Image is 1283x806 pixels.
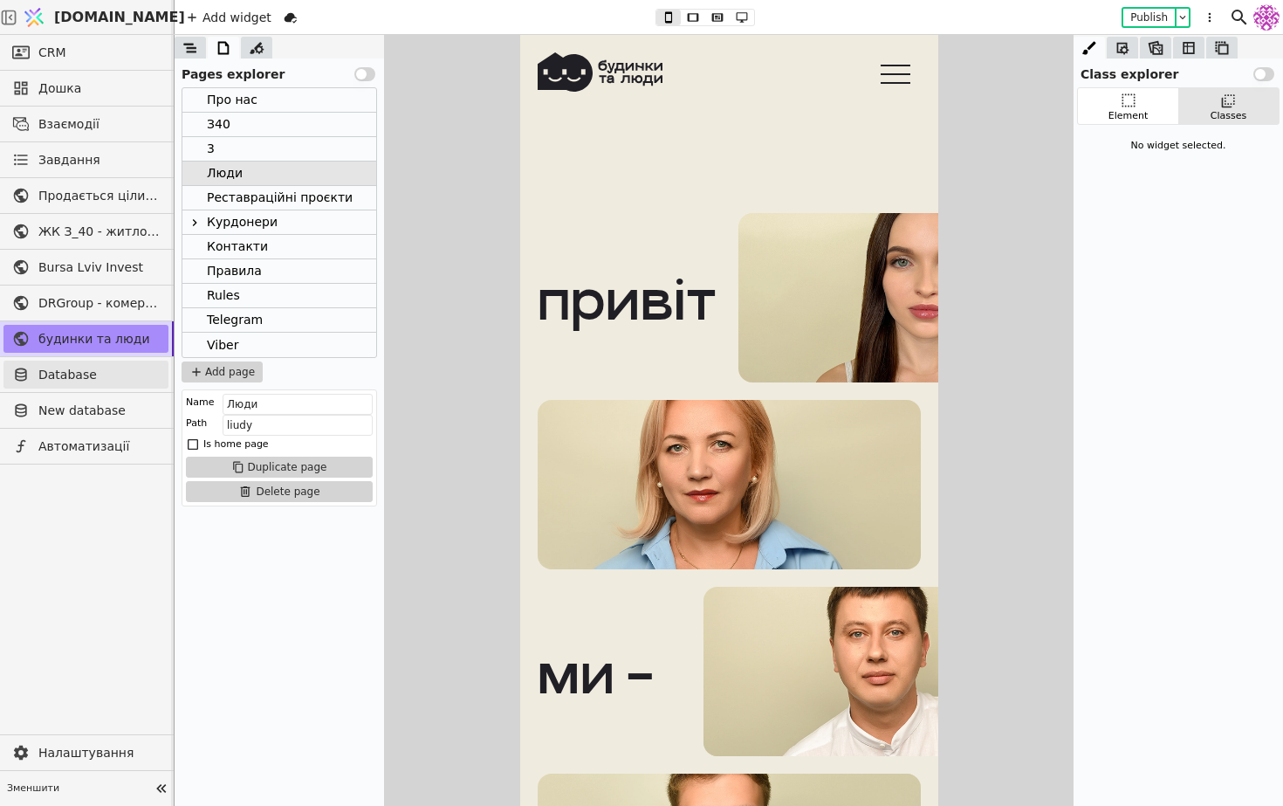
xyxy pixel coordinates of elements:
[182,362,263,382] button: Add page
[3,182,168,210] a: Продається цілий будинок [PERSON_NAME] нерухомість
[3,110,168,138] a: Взаємодії
[3,253,168,281] a: Bursa Lviv Invest
[1108,109,1149,124] div: Element
[186,481,373,502] button: Delete page
[1077,132,1280,161] div: No widget selected.
[207,333,238,357] div: Viber
[38,366,160,384] span: Database
[38,437,160,456] span: Автоматизації
[182,88,376,113] div: Про нас
[207,88,257,112] div: Про нас
[3,146,168,174] a: Завдання
[182,259,376,284] div: Правила
[186,457,373,478] button: Duplicate page
[38,330,160,348] span: будинки та люди
[21,1,47,34] img: Logo
[182,7,277,28] div: Add widget
[203,436,269,453] div: Is home page
[3,289,168,317] a: DRGroup - комерційна нерухоомість
[186,415,207,432] div: Path
[38,294,160,313] span: DRGroup - комерційна нерухоомість
[1253,4,1280,31] img: 137b5da8a4f5046b86490006a8dec47a
[17,1,175,34] a: [DOMAIN_NAME]
[182,210,376,235] div: Курдонери
[1074,59,1283,84] div: Class explorer
[1123,9,1175,26] button: Publish
[17,612,148,660] p: ми –
[3,396,168,424] a: New database
[3,361,168,389] a: Database
[17,365,401,534] img: 1724138449775-DSC_7067-2_700%2B.webp
[207,210,278,234] div: Курдонери
[207,259,262,283] div: Правила
[182,137,376,162] div: 3
[207,186,353,210] div: Реставраційні проєкти
[38,187,160,205] span: Продається цілий будинок [PERSON_NAME] нерухомість
[38,115,160,134] span: Взаємодії
[207,308,263,332] div: Telegram
[186,394,214,411] div: Name
[3,217,168,245] a: ЖК З_40 - житлова та комерційна нерухомість класу Преміум
[3,38,168,66] a: CRM
[182,333,376,357] div: Viber
[38,223,160,241] span: ЖК З_40 - житлова та комерційна нерухомість класу Преміум
[182,162,376,186] div: Люди
[182,308,376,333] div: Telegram
[3,325,168,353] a: будинки та люди
[38,402,160,420] span: New database
[38,258,160,277] span: Bursa Lviv Invest
[218,178,601,348] img: 1724138525497-DSC_6956-2_Panko_700%2B.webp
[175,59,384,84] div: Pages explorer
[207,235,268,258] div: Контакти
[38,744,160,762] span: Налаштування
[207,284,240,307] div: Rules
[182,284,376,308] div: Rules
[182,235,376,259] div: Контакти
[3,432,168,460] a: Автоматизації
[38,44,66,62] span: CRM
[207,137,215,161] div: 3
[3,739,168,767] a: Налаштування
[54,7,185,28] span: [DOMAIN_NAME]
[183,552,566,721] img: 1724138515373-DSC_6985-2_Pylypets_700%2B.webp
[207,113,230,136] div: З40
[182,113,376,137] div: З40
[1211,109,1246,124] div: Classes
[207,162,243,185] div: Люди
[182,186,376,210] div: Реставраційні проєкти
[3,74,168,102] a: Дошка
[38,151,100,169] span: Завдання
[38,79,160,98] span: Дошка
[7,782,149,796] span: Зменшити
